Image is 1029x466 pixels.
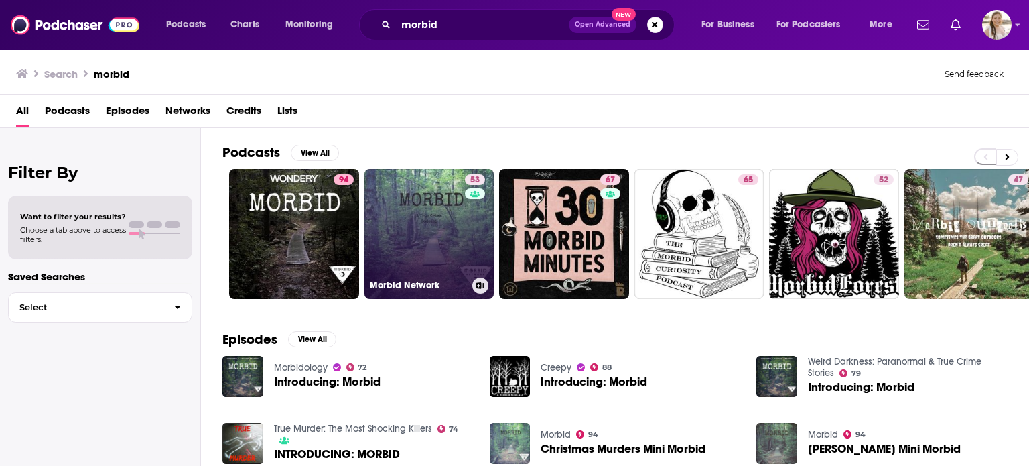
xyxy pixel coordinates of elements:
span: Select [9,303,163,312]
span: INTRODUCING: MORBID [274,449,400,460]
a: 79 [839,369,861,377]
a: Show notifications dropdown [945,13,966,36]
p: Saved Searches [8,270,192,283]
img: User Profile [982,10,1012,40]
span: 47 [1014,174,1023,187]
a: 67 [600,174,620,185]
h3: morbid [94,68,129,80]
span: 53 [470,174,480,187]
a: Introducing: Morbid [274,376,381,388]
a: Lists [277,100,297,127]
input: Search podcasts, credits, & more... [396,14,569,36]
a: Christmas Murders Mini Morbid [541,443,705,455]
span: 94 [588,432,598,438]
span: New [612,8,636,21]
a: 52 [769,169,899,299]
h2: Filter By [8,163,192,182]
span: Networks [165,100,210,127]
a: 65 [634,169,764,299]
button: open menu [768,14,860,36]
a: EpisodesView All [222,331,336,348]
a: Episodes [106,100,149,127]
button: View All [288,331,336,347]
span: Podcasts [166,15,206,34]
span: Charts [230,15,259,34]
span: 94 [855,432,866,438]
a: Podcasts [45,100,90,127]
span: For Business [701,15,754,34]
a: 53Morbid Network [364,169,494,299]
a: 65 [738,174,758,185]
span: 94 [339,174,348,187]
h3: Morbid Network [370,280,467,291]
a: Show notifications dropdown [912,13,935,36]
button: Open AdvancedNew [569,17,636,33]
a: 94 [843,430,866,439]
span: 74 [449,426,458,432]
a: Weird Darkness: Paranormal & True Crime Stories [808,356,981,379]
button: open menu [860,14,909,36]
a: Crystal Mangum Mini Morbid [808,443,961,455]
a: 47 [1008,174,1028,185]
a: Charts [222,14,267,36]
span: 65 [744,174,753,187]
a: 67 [499,169,629,299]
a: Morbid [541,429,571,441]
span: 72 [358,365,366,371]
span: Logged in as acquavie [982,10,1012,40]
a: 94 [334,174,354,185]
button: Show profile menu [982,10,1012,40]
a: Morbid [808,429,838,441]
a: 94 [229,169,359,299]
a: 74 [437,425,459,433]
a: 88 [590,363,612,371]
a: 53 [465,174,485,185]
img: Podchaser - Follow, Share and Rate Podcasts [11,12,139,38]
span: 88 [602,365,612,371]
a: Morbidology [274,362,328,373]
img: Introducing: Morbid [490,356,531,397]
a: 94 [576,430,598,439]
button: Select [8,292,192,323]
span: Monitoring [285,15,333,34]
a: 72 [346,363,367,371]
a: PodcastsView All [222,144,339,161]
img: Introducing: Morbid [222,356,263,397]
a: Credits [226,100,261,127]
img: Crystal Mangum Mini Morbid [756,423,797,464]
span: For Podcasters [776,15,841,34]
img: Christmas Murders Mini Morbid [490,423,531,464]
span: 52 [879,174,888,187]
span: 67 [606,174,615,187]
a: Introducing: Morbid [808,382,914,393]
h2: Podcasts [222,144,280,161]
img: INTRODUCING: MORBID [222,423,263,464]
span: 79 [851,371,861,377]
span: [PERSON_NAME] Mini Morbid [808,443,961,455]
a: 52 [874,174,894,185]
button: Send feedback [941,68,1008,80]
div: Search podcasts, credits, & more... [372,9,687,40]
a: Introducing: Morbid [541,376,647,388]
span: Open Advanced [575,21,630,28]
h2: Episodes [222,331,277,348]
h3: Search [44,68,78,80]
button: open menu [692,14,771,36]
img: Introducing: Morbid [756,356,797,397]
a: All [16,100,29,127]
a: True Murder: The Most Shocking Killers [274,423,432,434]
